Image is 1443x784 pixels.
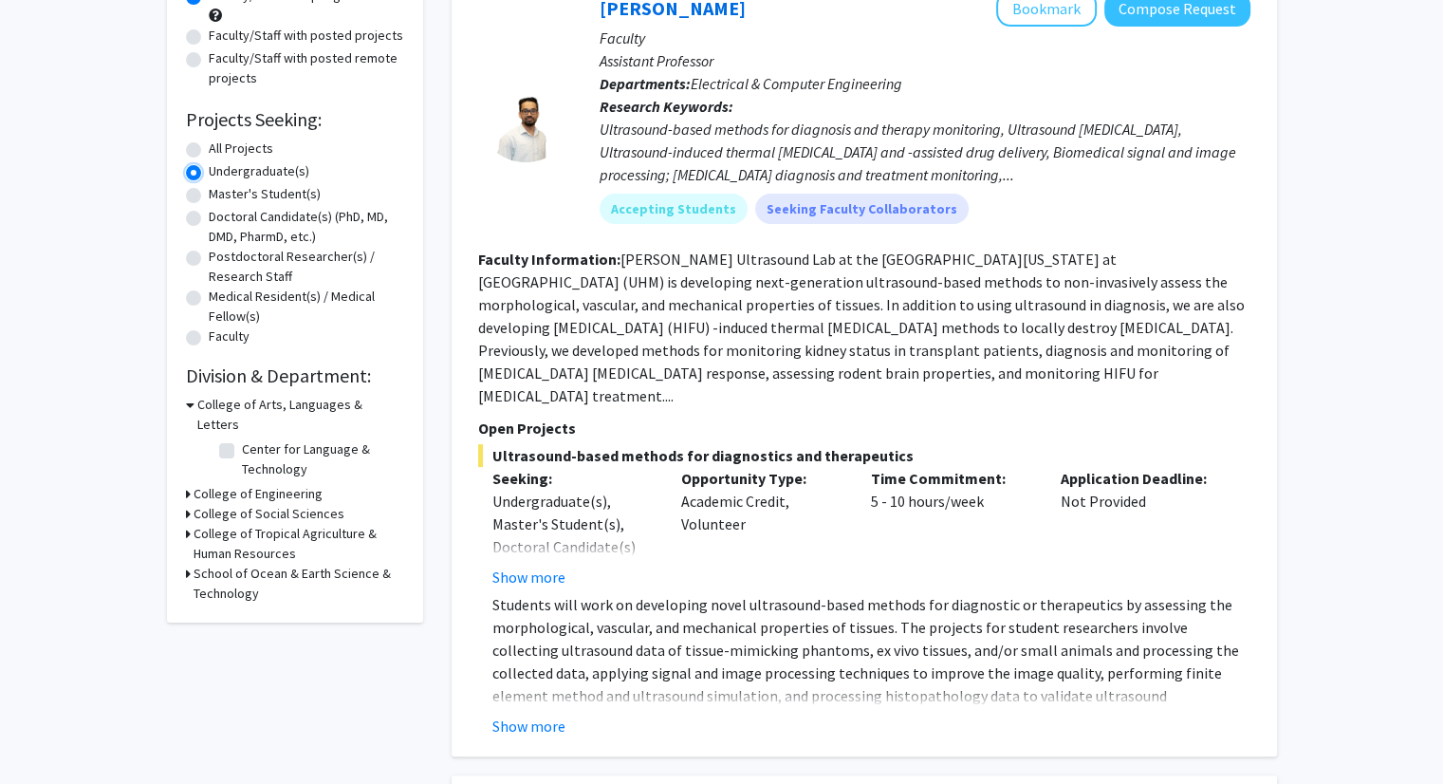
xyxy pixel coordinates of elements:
[209,247,404,287] label: Postdoctoral Researcher(s) / Research Staff
[194,484,323,504] h3: College of Engineering
[492,715,565,737] button: Show more
[600,74,691,93] b: Departments:
[667,467,857,588] div: Academic Credit, Volunteer
[478,444,1250,467] span: Ultrasound-based methods for diagnostics and therapeutics
[1061,467,1222,490] p: Application Deadline:
[492,593,1250,730] p: Students will work on developing novel ultrasound-based methods for diagnostic or therapeutics by...
[857,467,1046,588] div: 5 - 10 hours/week
[600,27,1250,49] p: Faculty
[209,287,404,327] label: Medical Resident(s) / Medical Fellow(s)
[194,504,344,524] h3: College of Social Sciences
[209,26,403,46] label: Faculty/Staff with posted projects
[478,417,1250,439] p: Open Projects
[871,467,1032,490] p: Time Commitment:
[194,524,404,564] h3: College of Tropical Agriculture & Human Resources
[186,364,404,387] h2: Division & Department:
[209,161,309,181] label: Undergraduate(s)
[755,194,969,224] mat-chip: Seeking Faculty Collaborators
[186,108,404,131] h2: Projects Seeking:
[600,118,1250,186] div: Ultrasound-based methods for diagnosis and therapy monitoring, Ultrasound [MEDICAL_DATA], Ultraso...
[600,49,1250,72] p: Assistant Professor
[1046,467,1236,588] div: Not Provided
[209,48,404,88] label: Faculty/Staff with posted remote projects
[209,184,321,204] label: Master's Student(s)
[600,194,748,224] mat-chip: Accepting Students
[209,139,273,159] label: All Projects
[478,250,1245,405] fg-read-more: [PERSON_NAME] Ultrasound Lab at the [GEOGRAPHIC_DATA][US_STATE] at [GEOGRAPHIC_DATA] (UHM) is dev...
[478,250,620,269] b: Faculty Information:
[209,207,404,247] label: Doctoral Candidate(s) (PhD, MD, DMD, PharmD, etc.)
[209,327,250,346] label: Faculty
[492,566,565,588] button: Show more
[600,97,733,116] b: Research Keywords:
[194,564,404,604] h3: School of Ocean & Earth Science & Technology
[492,467,654,490] p: Seeking:
[197,395,404,435] h3: College of Arts, Languages & Letters
[681,467,842,490] p: Opportunity Type:
[691,74,902,93] span: Electrical & Computer Engineering
[14,699,81,770] iframe: Chat
[492,490,654,649] div: Undergraduate(s), Master's Student(s), Doctoral Candidate(s) (PhD, MD, DMD, PharmD, etc.), Medica...
[242,439,399,479] label: Center for Language & Technology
